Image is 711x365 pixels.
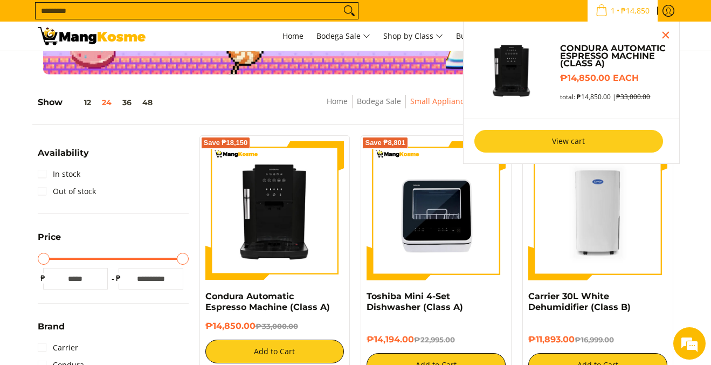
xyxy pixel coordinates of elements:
[205,321,344,332] h6: ₱14,850.00
[38,233,61,250] summary: Open
[251,95,548,119] nav: Breadcrumbs
[451,22,503,51] a: Bulk Center
[357,96,401,106] a: Bodega Sale
[365,140,405,146] span: Save ₱8,801
[341,3,358,19] button: Search
[38,149,89,157] span: Availability
[113,273,124,284] span: ₱
[619,7,651,15] span: ₱14,850
[38,27,146,45] img: Small Appliances l Mang Kosme: Home Appliances Warehouse Sale
[463,22,680,164] ul: Sub Menu
[205,340,344,363] button: Add to Cart
[367,141,506,280] img: Toshiba Mini 4-Set Dishwasher (Class A)
[38,339,78,356] a: Carrier
[38,273,49,284] span: ₱
[204,140,248,146] span: Save ₱18,150
[316,30,370,43] span: Bodega Sale
[38,149,89,166] summary: Open
[609,7,617,15] span: 1
[63,98,96,107] button: 12
[616,92,650,101] s: ₱33,000.00
[528,291,631,312] a: Carrier 30L White Dehumidifier (Class B)
[560,73,668,84] h6: ₱14,850.00 each
[327,96,348,106] a: Home
[38,322,65,339] summary: Open
[560,93,650,101] span: total: ₱14,850.00 |
[38,166,80,183] a: In stock
[658,27,674,43] button: Close pop up
[205,141,344,280] img: Condura Automatic Espresso Machine (Class A)
[367,334,506,345] h6: ₱14,194.00
[474,32,550,108] img: Default Title Condura Automatic Espresso Machine (Class A)
[456,31,498,41] span: Bulk Center
[38,322,65,331] span: Brand
[575,335,614,344] del: ₱16,999.00
[38,97,158,108] h5: Show
[277,22,309,51] a: Home
[474,130,663,153] a: View cart
[528,334,667,345] h6: ₱11,893.00
[410,96,472,106] a: Small Appliances
[367,291,463,312] a: Toshiba Mini 4-Set Dishwasher (Class A)
[528,141,667,280] img: carrier-30-liter-dehumidier-premium-full-view-mang-kosme
[414,335,455,344] del: ₱22,995.00
[156,22,674,51] nav: Main Menu
[311,22,376,51] a: Bodega Sale
[282,31,303,41] span: Home
[117,98,137,107] button: 36
[38,233,61,242] span: Price
[378,22,448,51] a: Shop by Class
[560,45,668,67] a: Condura Automatic Espresso Machine (Class A)
[137,98,158,107] button: 48
[96,98,117,107] button: 24
[205,291,330,312] a: Condura Automatic Espresso Machine (Class A)
[38,183,96,200] a: Out of stock
[592,5,653,17] span: •
[256,322,298,330] del: ₱33,000.00
[383,30,443,43] span: Shop by Class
